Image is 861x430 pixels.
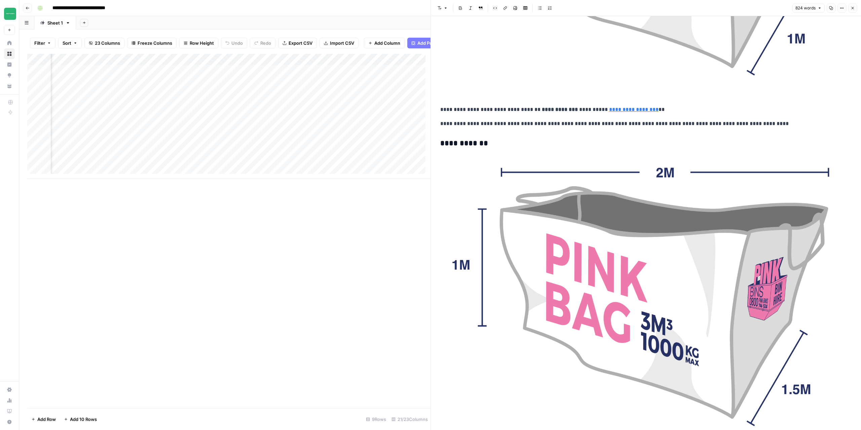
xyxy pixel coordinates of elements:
span: 23 Columns [95,40,120,46]
a: Insights [4,59,15,70]
button: 824 words [792,4,825,12]
button: Add Column [364,38,405,48]
button: 23 Columns [84,38,124,48]
a: Usage [4,395,15,406]
span: Freeze Columns [138,40,172,46]
button: Help + Support [4,417,15,427]
a: Browse [4,48,15,59]
button: Undo [221,38,247,48]
span: Add Row [37,416,56,423]
span: Undo [231,40,243,46]
button: Add Power Agent [407,38,458,48]
span: Redo [260,40,271,46]
button: Workspace: Team Empathy [4,5,15,22]
button: Add 10 Rows [60,414,101,425]
button: Freeze Columns [127,38,177,48]
button: Redo [250,38,275,48]
a: Settings [4,384,15,395]
span: Import CSV [330,40,354,46]
button: Add Row [27,414,60,425]
div: 21/23 Columns [389,414,430,425]
button: Filter [30,38,55,48]
button: Sort [58,38,82,48]
a: Opportunities [4,70,15,81]
a: Learning Hub [4,406,15,417]
span: Export CSV [289,40,312,46]
a: Sheet 1 [34,16,76,30]
a: Home [4,38,15,48]
div: 9 Rows [363,414,389,425]
img: Team Empathy Logo [4,8,16,20]
span: Filter [34,40,45,46]
span: 824 words [795,5,816,11]
a: Your Data [4,81,15,91]
div: Sheet 1 [47,19,63,26]
button: Export CSV [278,38,317,48]
span: Sort [63,40,71,46]
button: Row Height [179,38,218,48]
span: Add Power Agent [417,40,454,46]
span: Add 10 Rows [70,416,97,423]
span: Add Column [374,40,400,46]
span: Row Height [190,40,214,46]
button: Import CSV [320,38,359,48]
